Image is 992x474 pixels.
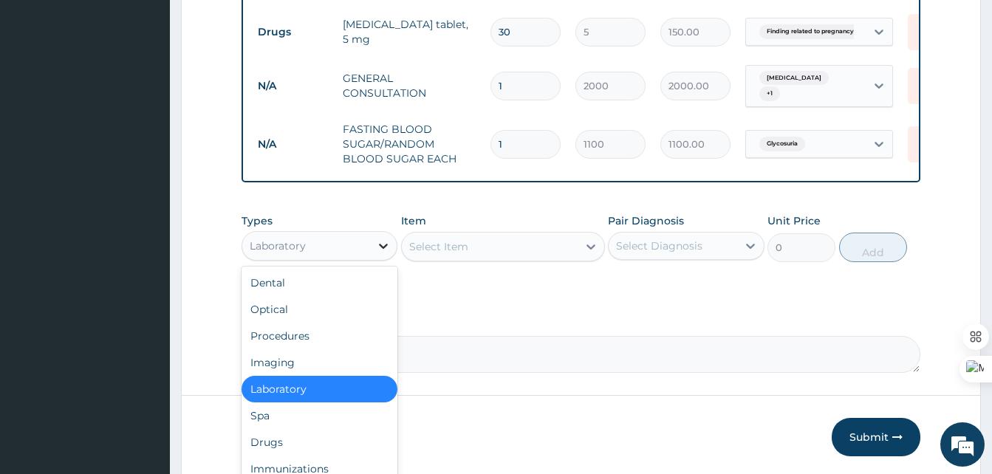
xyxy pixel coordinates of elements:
div: Procedures [242,323,397,349]
span: We're online! [86,142,204,292]
label: Item [401,213,426,228]
td: Drugs [250,18,335,46]
label: Pair Diagnosis [608,213,684,228]
td: N/A [250,72,335,100]
div: Optical [242,296,397,323]
div: Laboratory [250,238,306,253]
div: Select Item [409,239,468,254]
div: Spa [242,402,397,429]
label: Comment [242,315,920,328]
div: Drugs [242,429,397,456]
button: Submit [832,418,920,456]
div: Dental [242,269,397,296]
div: Imaging [242,349,397,376]
span: [MEDICAL_DATA] [759,71,829,86]
td: FASTING BLOOD SUGAR/RANDOM BLOOD SUGAR EACH [335,114,483,174]
div: Laboratory [242,376,397,402]
div: Chat with us now [77,83,248,102]
td: [MEDICAL_DATA] tablet, 5 mg [335,10,483,54]
div: Select Diagnosis [616,238,702,253]
span: + 1 [759,86,780,101]
td: GENERAL CONSULTATION [335,63,483,108]
td: N/A [250,131,335,158]
img: d_794563401_company_1708531726252_794563401 [27,74,60,111]
div: Minimize live chat window [242,7,278,43]
textarea: Type your message and hit 'Enter' [7,317,281,368]
label: Unit Price [767,213,821,228]
span: Glycosuria [759,137,805,151]
span: Finding related to pregnancy [759,24,861,39]
button: Add [839,233,907,262]
label: Types [242,215,273,227]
